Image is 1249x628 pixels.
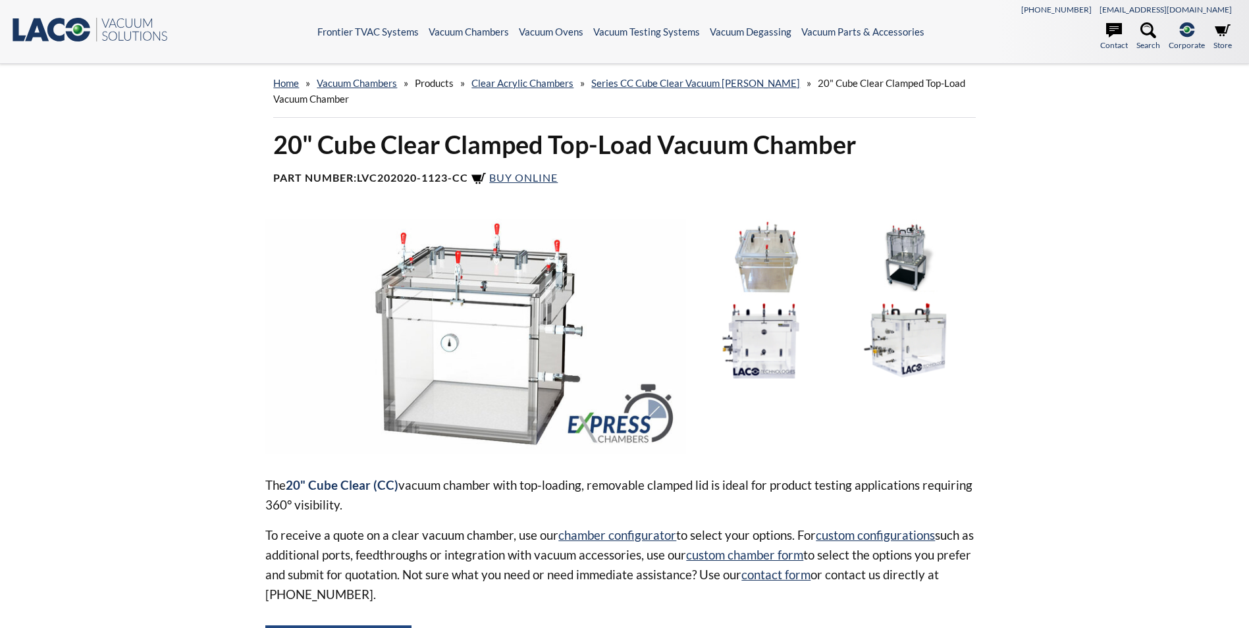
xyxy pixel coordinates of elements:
[471,77,573,89] a: Clear Acrylic Chambers
[519,26,583,38] a: Vacuum Ovens
[1136,22,1160,51] a: Search
[801,26,924,38] a: Vacuum Parts & Accessories
[273,171,975,187] h4: Part Number:
[1021,5,1092,14] a: [PHONE_NUMBER]
[1213,22,1232,51] a: Store
[686,547,803,562] a: custom chamber form
[741,567,811,582] a: contact form
[317,26,419,38] a: Frontier TVAC Systems
[429,26,509,38] a: Vacuum Chambers
[471,171,558,184] a: Buy Online
[273,65,975,118] div: » » » » »
[273,77,965,105] span: 20" Cube Clear Clamped Top-Load Vacuum Chamber
[697,219,834,296] img: LVC202020-1123-CC Cubed Vacuum Chamber, top front view
[1100,22,1128,51] a: Contact
[317,77,397,89] a: Vacuum Chambers
[265,525,983,604] p: To receive a quote on a clear vacuum chamber, use our to select your options. For such as additio...
[357,171,468,184] b: LVC202020-1123-CC
[415,77,454,89] span: Products
[286,477,398,492] strong: 20" Cube Clear (CC)
[265,475,983,515] p: The vacuum chamber with top-loading, removable clamped lid is ideal for product testing applicati...
[840,219,977,296] img: LVC202020-1123-CC with optional cart for Package Testing System, angled view
[558,527,676,542] a: chamber configurator
[591,77,800,89] a: Series CC Cube Clear Vacuum [PERSON_NAME]
[273,128,975,161] h1: 20" Cube Clear Clamped Top-Load Vacuum Chamber
[710,26,791,38] a: Vacuum Degassing
[1100,5,1232,14] a: [EMAIL_ADDRESS][DOMAIN_NAME]
[697,302,834,379] img: 20" cube clear chamber with custom ports and feedthroughs, front view
[840,302,977,379] img: 20" cube clear chamber with custom ports and feedthroughs, angled view
[273,77,299,89] a: home
[816,527,935,542] a: custom configurations
[265,219,685,454] img: LVC202020-1123-CC Clear Cubed Express Chamber, front angled view
[1169,39,1205,51] span: Corporate
[489,171,558,184] span: Buy Online
[593,26,700,38] a: Vacuum Testing Systems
